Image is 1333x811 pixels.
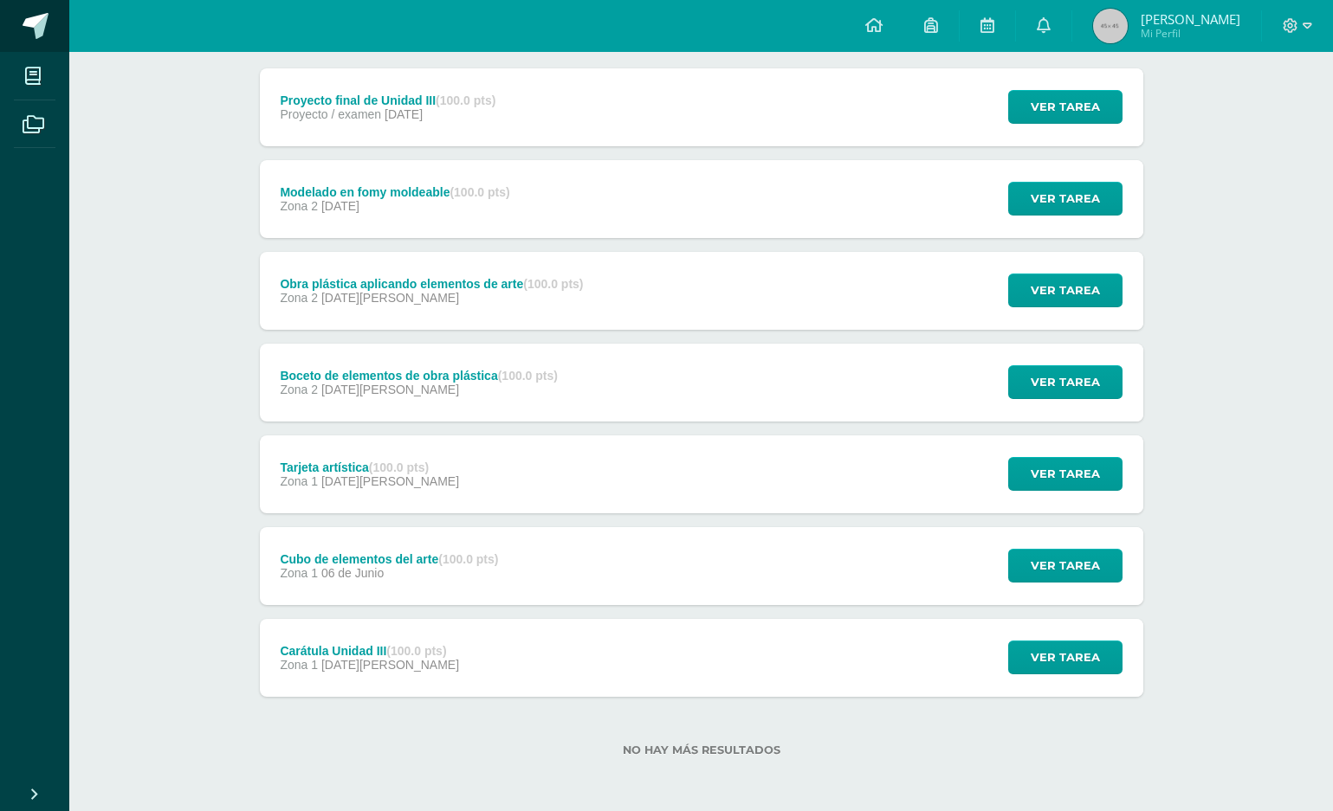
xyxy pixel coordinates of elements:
span: [DATE][PERSON_NAME] [321,383,459,396]
strong: (100.0 pts) [523,277,583,291]
strong: (100.0 pts) [438,552,498,566]
div: Cubo de elementos del arte [280,552,498,566]
strong: (100.0 pts) [386,644,446,658]
div: Carátula Unidad III [280,644,459,658]
button: Ver tarea [1008,182,1123,216]
span: Mi Perfil [1141,26,1240,41]
span: Zona 2 [280,383,318,396]
button: Ver tarea [1008,640,1123,674]
strong: (100.0 pts) [498,369,558,383]
div: Proyecto final de Unidad III [280,93,495,107]
button: Ver tarea [1008,90,1123,124]
span: Proyecto / examen [280,107,381,121]
button: Ver tarea [1008,365,1123,399]
span: Ver tarea [1031,91,1100,123]
strong: (100.0 pts) [369,460,429,474]
span: Zona 2 [280,199,318,213]
div: Modelado en fomy moldeable [280,185,509,199]
span: Zona 2 [280,291,318,305]
button: Ver tarea [1008,457,1123,491]
strong: (100.0 pts) [436,93,495,107]
span: Ver tarea [1031,550,1100,582]
span: [DATE][PERSON_NAME] [321,658,459,672]
span: Zona 1 [280,658,318,672]
strong: (100.0 pts) [450,185,509,199]
span: [DATE][PERSON_NAME] [321,474,459,488]
span: Zona 1 [280,474,318,488]
span: [DATE] [321,199,359,213]
span: [PERSON_NAME] [1141,10,1240,28]
div: Boceto de elementos de obra plástica [280,369,558,383]
button: Ver tarea [1008,274,1123,307]
span: Ver tarea [1031,458,1100,490]
span: 06 de Junio [321,566,384,580]
span: [DATE] [385,107,423,121]
span: Ver tarea [1031,366,1100,398]
span: Zona 1 [280,566,318,580]
div: Obra plástica aplicando elementos de arte [280,277,583,291]
div: Tarjeta artística [280,460,459,474]
span: Ver tarea [1031,183,1100,215]
label: No hay más resultados [260,743,1143,756]
span: [DATE][PERSON_NAME] [321,291,459,305]
span: Ver tarea [1031,274,1100,306]
button: Ver tarea [1008,549,1123,583]
img: 45x45 [1093,9,1128,43]
span: Ver tarea [1031,641,1100,673]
